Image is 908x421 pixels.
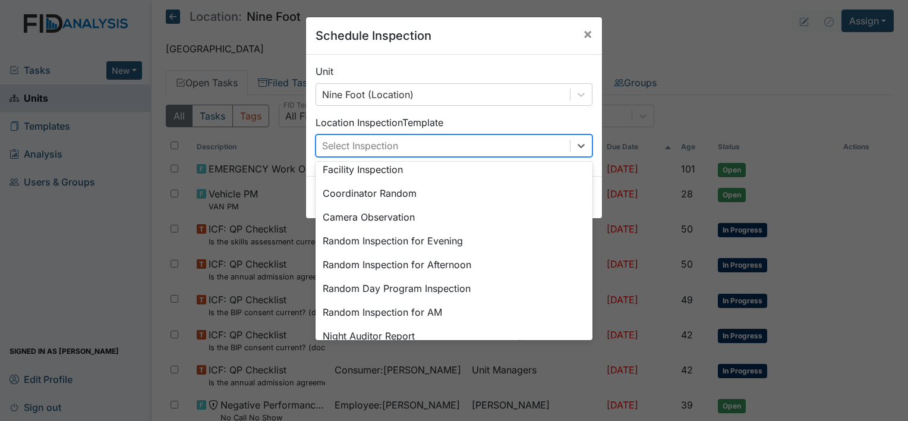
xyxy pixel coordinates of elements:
div: Select Inspection [322,139,398,153]
div: Facility Inspection [316,158,592,181]
label: Location Inspection Template [316,115,443,130]
h5: Schedule Inspection [316,27,431,45]
label: Unit [316,64,333,78]
div: Camera Observation [316,205,592,229]
div: Random Day Program Inspection [316,277,592,300]
div: Night Auditor Report [316,324,592,348]
div: Random Inspection for Evening [316,229,592,253]
div: Random Inspection for AM [316,300,592,324]
div: Coordinator Random [316,181,592,205]
div: Nine Foot (Location) [322,87,414,102]
span: × [583,25,592,42]
div: Random Inspection for Afternoon [316,253,592,277]
button: Close [573,17,602,51]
